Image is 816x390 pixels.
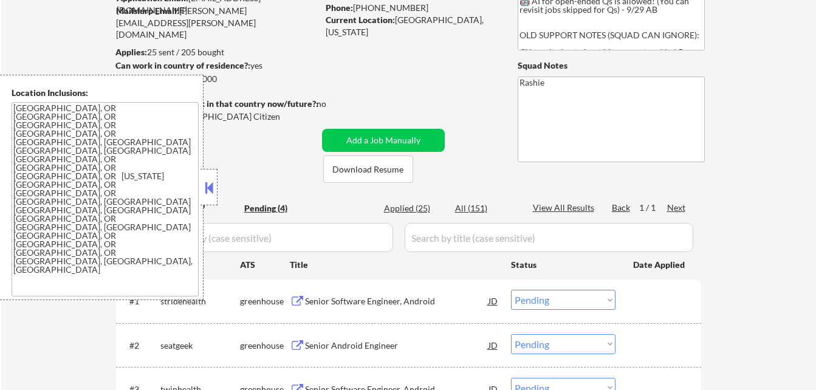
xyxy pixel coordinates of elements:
[317,98,351,110] div: no
[12,87,199,99] div: Location Inclusions:
[518,60,705,72] div: Squad Notes
[115,74,181,84] strong: Minimum salary:
[129,295,151,307] div: #1
[129,340,151,352] div: #2
[160,340,240,352] div: seatgeek
[240,295,290,307] div: greenhouse
[305,295,489,307] div: Senior Software Engineer, Android
[487,334,499,356] div: JD
[323,156,413,183] button: Download Resume
[120,223,393,252] input: Search by company (case sensitive)
[511,253,615,275] div: Status
[326,2,498,14] div: [PHONE_NUMBER]
[116,5,179,16] strong: Mailslurp Email:
[115,46,318,58] div: 25 sent / 205 bought
[115,73,318,85] div: $180,000
[326,15,395,25] strong: Current Location:
[116,5,318,41] div: [PERSON_NAME][EMAIL_ADDRESS][PERSON_NAME][DOMAIN_NAME]
[326,2,353,13] strong: Phone:
[322,129,445,152] button: Add a Job Manually
[240,259,290,271] div: ATS
[240,340,290,352] div: greenhouse
[290,259,499,271] div: Title
[326,14,498,38] div: [GEOGRAPHIC_DATA], [US_STATE]
[487,290,499,312] div: JD
[115,60,250,70] strong: Can work in country of residence?:
[116,111,321,123] div: Yes, I am a [DEMOGRAPHIC_DATA] Citizen
[115,60,314,72] div: yes
[533,202,598,214] div: View All Results
[405,223,693,252] input: Search by title (case sensitive)
[115,47,147,57] strong: Applies:
[384,202,445,214] div: Applied (25)
[612,202,631,214] div: Back
[455,202,516,214] div: All (151)
[160,295,240,307] div: stridehealth
[305,340,489,352] div: Senior Android Engineer
[639,202,667,214] div: 1 / 1
[633,259,687,271] div: Date Applied
[667,202,687,214] div: Next
[244,202,305,214] div: Pending (4)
